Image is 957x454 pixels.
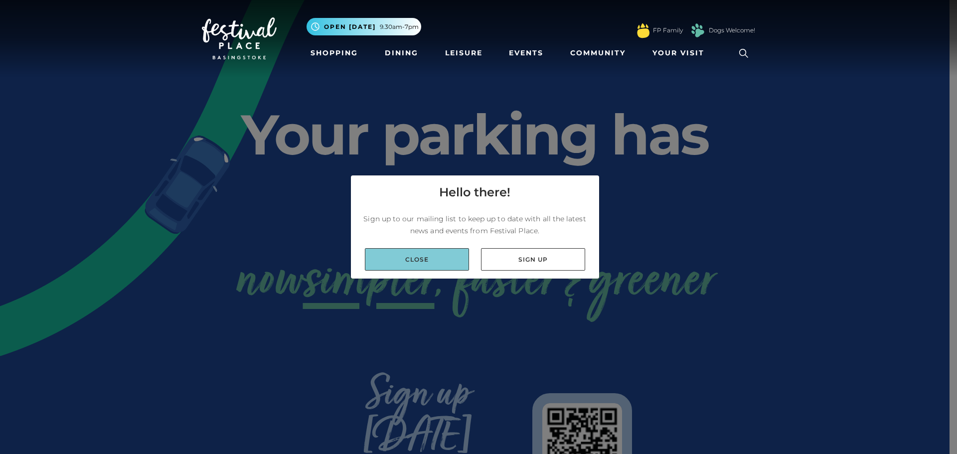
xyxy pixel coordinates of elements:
[709,26,755,35] a: Dogs Welcome!
[648,44,713,62] a: Your Visit
[652,48,704,58] span: Your Visit
[380,22,419,31] span: 9.30am-7pm
[365,248,469,271] a: Close
[441,44,486,62] a: Leisure
[202,17,277,59] img: Festival Place Logo
[653,26,683,35] a: FP Family
[307,44,362,62] a: Shopping
[381,44,422,62] a: Dining
[481,248,585,271] a: Sign up
[505,44,547,62] a: Events
[359,213,591,237] p: Sign up to our mailing list to keep up to date with all the latest news and events from Festival ...
[566,44,630,62] a: Community
[324,22,376,31] span: Open [DATE]
[307,18,421,35] button: Open [DATE] 9.30am-7pm
[439,183,510,201] h4: Hello there!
